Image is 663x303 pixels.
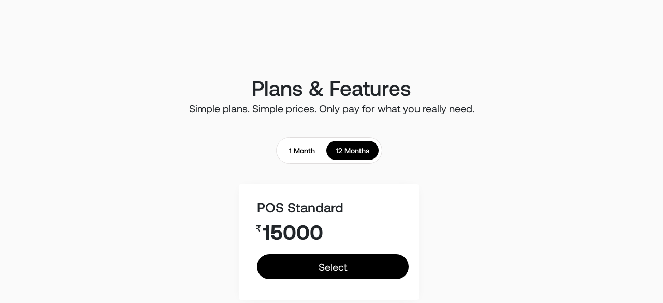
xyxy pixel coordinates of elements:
[280,141,324,160] a: 1 Month
[69,75,594,100] h1: Plans & Features
[69,104,594,113] p: Simple plans. Simple prices. Only pay for what you really need.
[326,141,379,160] a: 12 Months
[257,254,409,279] a: Select
[257,199,409,215] h2: POS Standard
[255,223,261,235] p: ₹
[257,219,409,244] h6: 15000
